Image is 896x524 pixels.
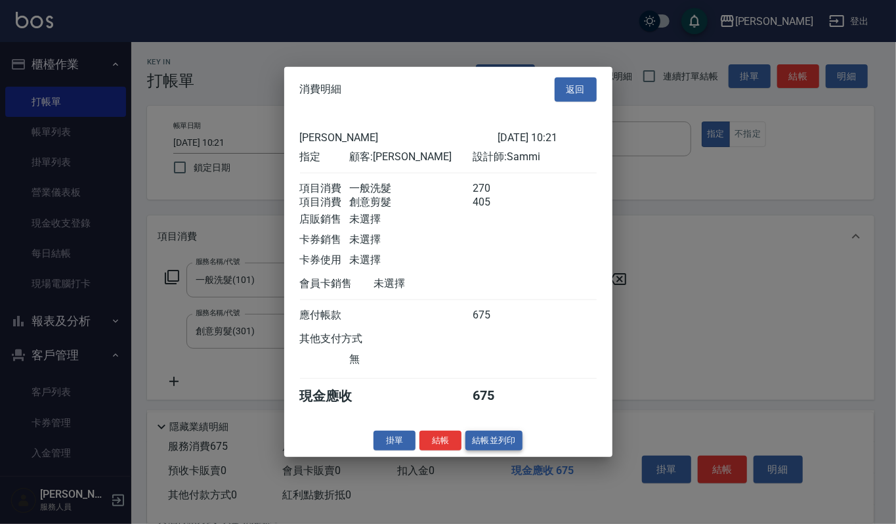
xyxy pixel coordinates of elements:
div: 未選擇 [374,276,498,290]
button: 掛單 [373,430,416,450]
div: 未選擇 [349,253,473,267]
div: 創意剪髮 [349,195,473,209]
div: 會員卡銷售 [300,276,374,290]
div: 675 [473,387,522,404]
div: 店販銷售 [300,212,349,226]
div: 270 [473,181,522,195]
div: 設計師: Sammi [473,150,596,164]
div: 一般洗髮 [349,181,473,195]
div: 卡券銷售 [300,232,349,246]
div: [PERSON_NAME] [300,131,498,143]
button: 結帳 [419,430,461,450]
div: 卡券使用 [300,253,349,267]
div: 現金應收 [300,387,374,404]
div: 顧客: [PERSON_NAME] [349,150,473,164]
div: 未選擇 [349,232,473,246]
div: 項目消費 [300,181,349,195]
div: 指定 [300,150,349,164]
div: 405 [473,195,522,209]
div: 無 [349,352,473,366]
div: 項目消費 [300,195,349,209]
button: 結帳並列印 [465,430,523,450]
div: 未選擇 [349,212,473,226]
button: 返回 [555,77,597,102]
span: 消費明細 [300,83,342,96]
div: 應付帳款 [300,308,349,322]
div: 其他支付方式 [300,332,399,345]
div: [DATE] 10:21 [498,131,597,143]
div: 675 [473,308,522,322]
